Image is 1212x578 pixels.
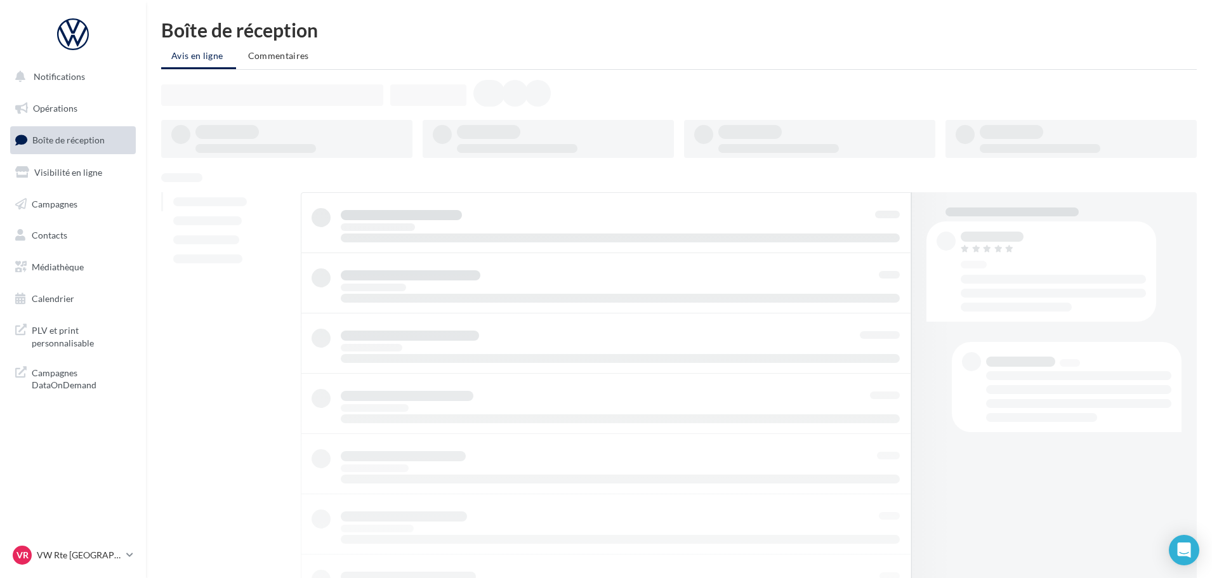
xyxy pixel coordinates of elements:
span: PLV et print personnalisable [32,322,131,349]
button: Notifications [8,63,133,90]
span: Boîte de réception [32,135,105,145]
span: Campagnes DataOnDemand [32,364,131,391]
a: Contacts [8,222,138,249]
a: Visibilité en ligne [8,159,138,186]
a: Calendrier [8,286,138,312]
div: Open Intercom Messenger [1169,535,1199,565]
a: Campagnes DataOnDemand [8,359,138,397]
a: VR VW Rte [GEOGRAPHIC_DATA] [10,543,136,567]
span: Médiathèque [32,261,84,272]
span: Contacts [32,230,67,240]
a: Boîte de réception [8,126,138,154]
a: Campagnes [8,191,138,218]
span: VR [16,549,29,562]
span: Commentaires [248,50,309,61]
div: Boîte de réception [161,20,1197,39]
span: Campagnes [32,198,77,209]
a: Opérations [8,95,138,122]
span: Notifications [34,71,85,82]
span: Opérations [33,103,77,114]
a: PLV et print personnalisable [8,317,138,354]
span: Visibilité en ligne [34,167,102,178]
p: VW Rte [GEOGRAPHIC_DATA] [37,549,121,562]
span: Calendrier [32,293,74,304]
a: Médiathèque [8,254,138,280]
